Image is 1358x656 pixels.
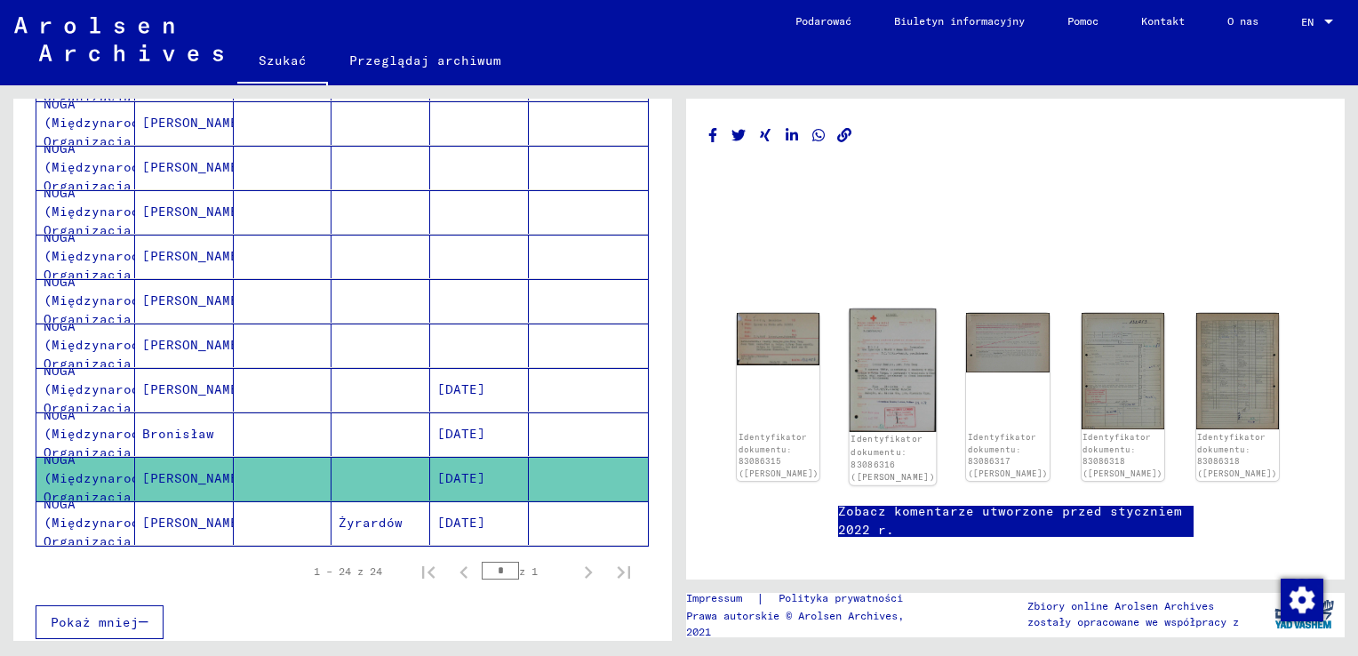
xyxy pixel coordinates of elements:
[36,368,135,412] mat-cell: NOGA (Międzynarodowa Organizacja T
[756,124,775,147] button: Udostępnij na Xing
[135,101,234,145] mat-cell: [PERSON_NAME]
[756,589,764,608] font: |
[730,124,748,147] button: Udostępnij na Twitterze
[36,412,135,456] mat-cell: NOGA (Międzynarodowa Organizacja T
[36,190,135,234] mat-cell: NOGA (Międzynarodowa Organizacja T
[314,564,382,580] div: 1 – 24 z 24
[430,368,529,412] mat-cell: [DATE]
[571,554,606,589] button: Następna strona
[135,235,234,278] mat-cell: [PERSON_NAME]
[1271,592,1338,636] img: yv_logo.png
[36,605,164,639] button: Pokaż mniej
[737,313,819,365] img: 001.jpg
[851,434,936,482] a: Identyfikator dokumentu: 83086316 ([PERSON_NAME])
[135,279,234,323] mat-cell: [PERSON_NAME]
[686,608,932,640] p: Prawa autorskie © Arolsen Archives, 2021
[36,101,135,145] mat-cell: NOGA (Międzynarodowa Organizacja T
[135,190,234,234] mat-cell: [PERSON_NAME]
[135,412,234,456] mat-cell: Bronisław
[764,589,924,608] a: Polityka prywatności
[968,432,1048,478] a: Identyfikator dokumentu: 83086317 ([PERSON_NAME])
[135,146,234,189] mat-cell: [PERSON_NAME]
[332,501,430,545] mat-cell: Żyrardów
[14,17,223,61] img: Arolsen_neg.svg
[411,554,446,589] button: Pierwsza strona
[850,309,937,432] img: 001.jpg
[519,564,538,578] font: z 1
[51,614,139,630] span: Pokaż mniej
[237,39,328,85] a: Szukać
[430,457,529,500] mat-cell: [DATE]
[446,554,482,589] button: Poprzednia strona
[966,313,1049,372] img: 001.jpg
[1281,579,1323,621] img: Zmienianie zgody
[36,279,135,323] mat-cell: NOGA (Międzynarodowa Organizacja T
[606,554,642,589] button: Ostatnia strona
[135,457,234,500] mat-cell: [PERSON_NAME]
[36,235,135,278] mat-cell: NOGA (Międzynarodowa Organizacja T
[135,324,234,367] mat-cell: [PERSON_NAME]
[1082,313,1164,429] img: 001.jpg
[36,457,135,500] mat-cell: NOGA (Międzynarodowa Organizacja T
[36,146,135,189] mat-cell: NOGA (Międzynarodowa Organizacja T
[430,412,529,456] mat-cell: [DATE]
[1197,432,1277,478] a: Identyfikator dokumentu: 83086318 ([PERSON_NAME])
[739,432,819,478] a: Identyfikator dokumentu: 83086315 ([PERSON_NAME])
[430,501,529,545] mat-cell: [DATE]
[1196,313,1279,429] img: 002.jpg
[686,589,756,608] a: Impressum
[1027,598,1239,614] p: Zbiory online Arolsen Archives
[135,368,234,412] mat-cell: [PERSON_NAME]
[838,502,1194,540] a: Zobacz komentarze utworzone przed styczniem 2022 r.
[810,124,828,147] button: Udostępnij na WhatsApp
[135,501,234,545] mat-cell: [PERSON_NAME]
[835,124,854,147] button: Kopiuj link
[1027,614,1239,630] p: zostały opracowane we współpracy z
[36,324,135,367] mat-cell: NOGA (Międzynarodowa Organizacja T
[1301,16,1321,28] span: EN
[1082,432,1162,478] a: Identyfikator dokumentu: 83086318 ([PERSON_NAME])
[36,501,135,545] mat-cell: NOGA (Międzynarodowa Organizacja T
[328,39,523,82] a: Przeglądaj archiwum
[783,124,802,147] button: Udostępnij na LinkedIn
[704,124,723,147] button: Udostępnij na Facebooku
